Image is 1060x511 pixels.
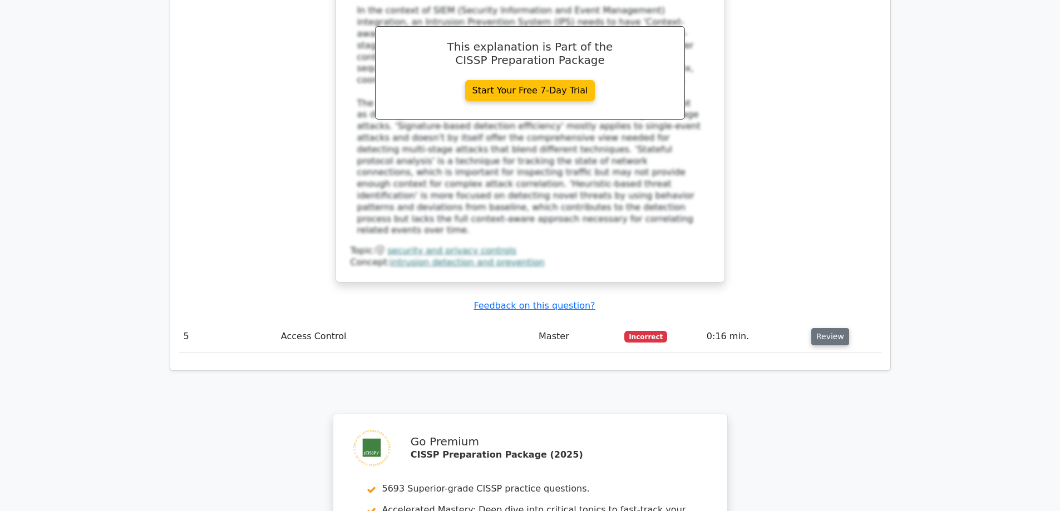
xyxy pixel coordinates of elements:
div: Concept: [351,257,710,269]
a: intrusion detection and prevention [390,257,545,267]
td: 5 [179,321,277,353]
td: Master [534,321,620,353]
button: Review [811,328,849,345]
a: Start Your Free 7-Day Trial [465,80,595,101]
a: security and privacy controls [387,245,516,256]
a: Feedback on this question? [474,300,595,311]
div: In the context of SIEM (Security Information and Event Management) integration, an Intrusion Prev... [357,5,703,236]
div: Topic: [351,245,710,257]
td: 0:16 min. [702,321,807,353]
span: Incorrect [624,331,667,342]
td: Access Control [277,321,534,353]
